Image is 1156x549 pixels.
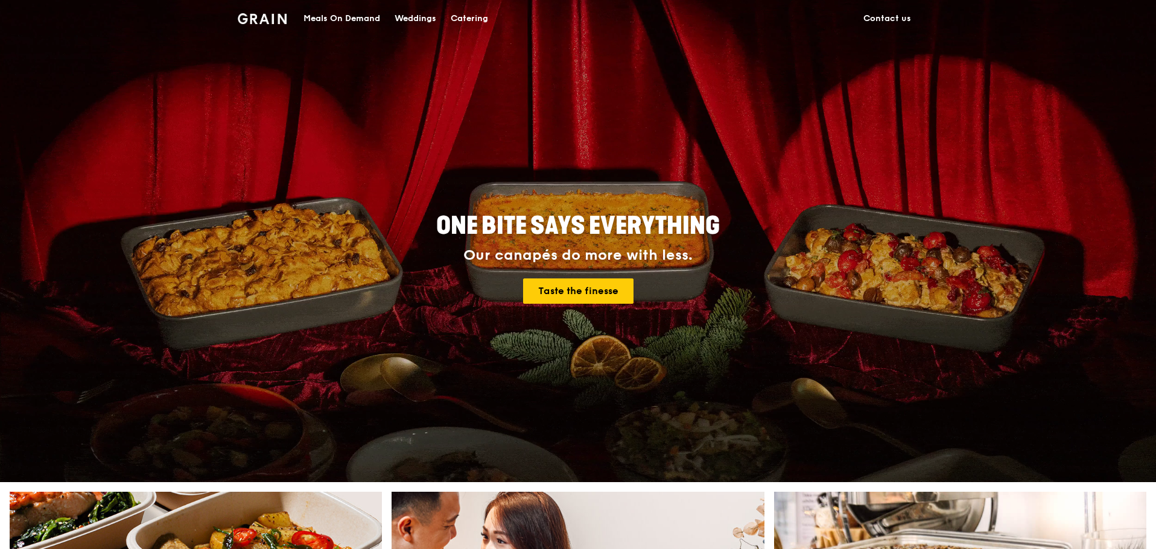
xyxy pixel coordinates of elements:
[387,1,443,37] a: Weddings
[443,1,495,37] a: Catering
[523,278,634,304] a: Taste the finesse
[856,1,918,37] a: Contact us
[303,1,380,37] div: Meals On Demand
[238,13,287,24] img: Grain
[451,1,488,37] div: Catering
[361,247,795,264] div: Our canapés do more with less.
[436,212,720,240] span: ONE BITE SAYS EVERYTHING
[395,1,436,37] div: Weddings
